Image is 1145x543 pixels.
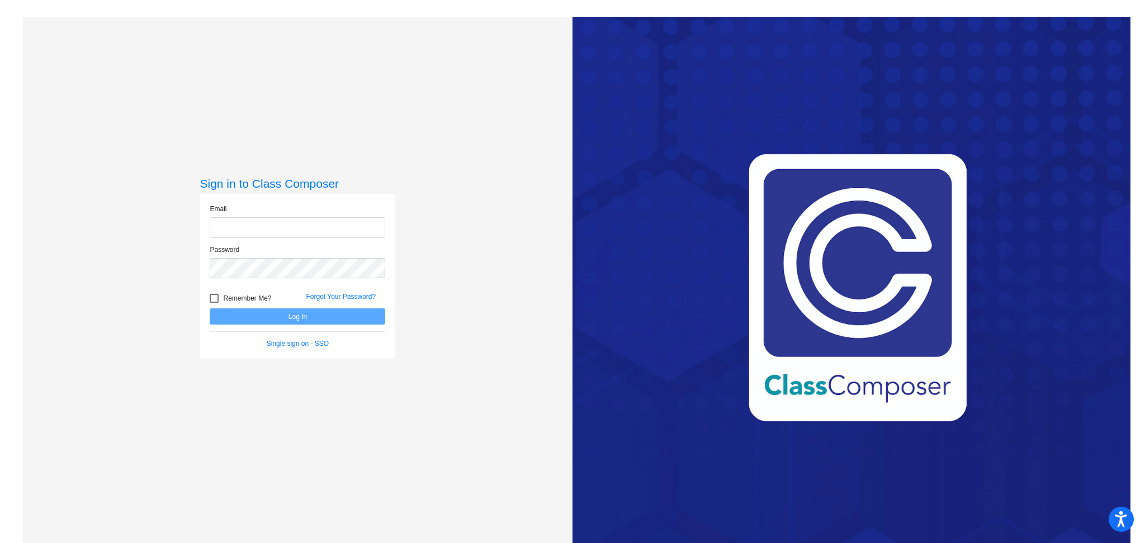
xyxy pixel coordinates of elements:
label: Password [210,245,239,255]
label: Email [210,204,226,214]
span: Remember Me? [223,292,271,305]
a: Single sign on - SSO [267,340,329,347]
h3: Sign in to Class Composer [200,177,395,190]
button: Log In [210,308,385,325]
a: Forgot Your Password? [306,293,376,301]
